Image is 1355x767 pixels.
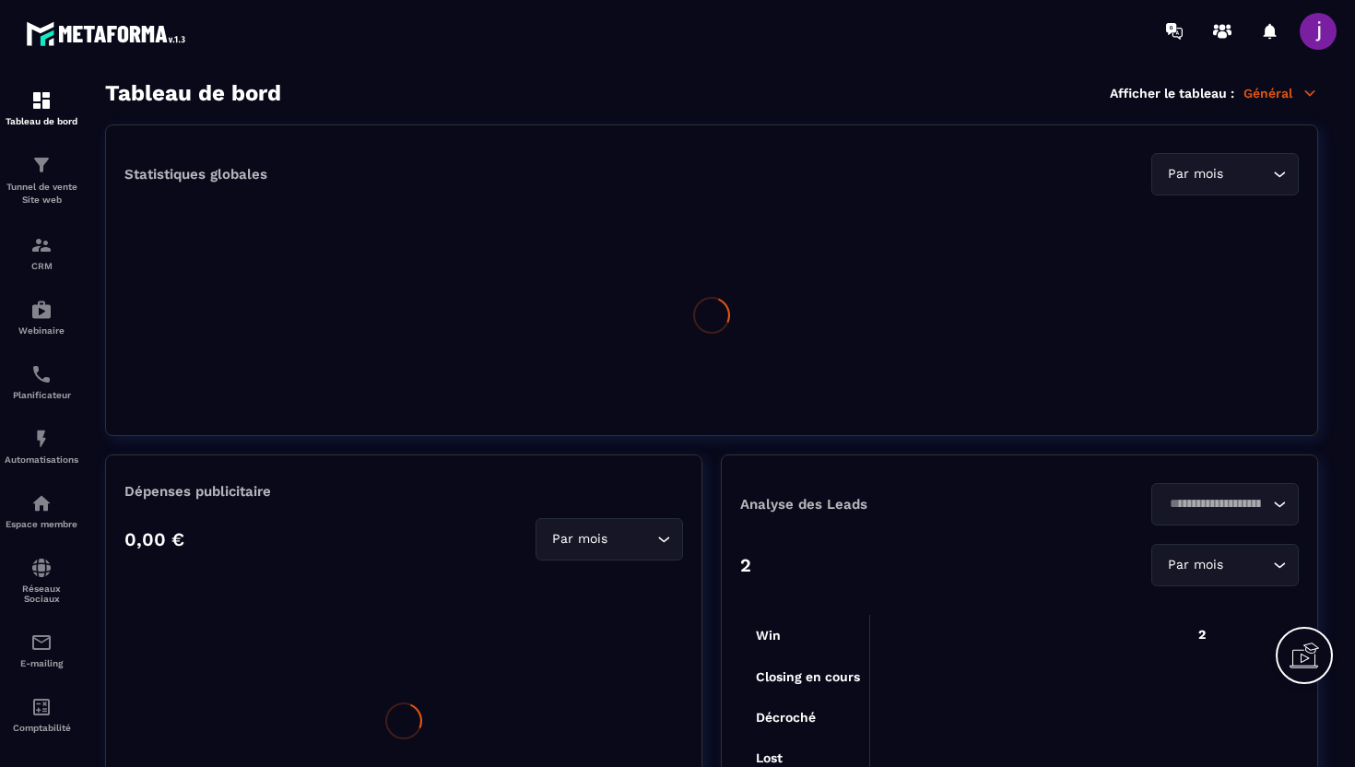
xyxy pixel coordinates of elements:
p: Statistiques globales [124,166,267,183]
img: formation [30,154,53,176]
p: Afficher le tableau : [1110,86,1234,100]
img: formation [30,234,53,256]
a: accountantaccountantComptabilité [5,682,78,747]
a: social-networksocial-networkRéseaux Sociaux [5,543,78,618]
img: automations [30,428,53,450]
tspan: Décroché [756,710,816,725]
p: Comptabilité [5,723,78,733]
p: E-mailing [5,658,78,668]
input: Search for option [1227,555,1268,575]
a: formationformationTableau de bord [5,76,78,140]
div: Search for option [1151,483,1299,525]
img: automations [30,492,53,514]
p: 2 [740,554,751,576]
a: formationformationCRM [5,220,78,285]
input: Search for option [1227,164,1268,184]
img: logo [26,17,192,51]
a: emailemailE-mailing [5,618,78,682]
img: email [30,631,53,654]
p: Dépenses publicitaire [124,483,683,500]
p: Réseaux Sociaux [5,584,78,604]
p: Webinaire [5,325,78,336]
a: schedulerschedulerPlanificateur [5,349,78,414]
img: social-network [30,557,53,579]
img: scheduler [30,363,53,385]
input: Search for option [1163,494,1268,514]
img: accountant [30,696,53,718]
p: 0,00 € [124,528,184,550]
p: Planificateur [5,390,78,400]
a: automationsautomationsAutomatisations [5,414,78,478]
p: Général [1243,85,1318,101]
a: automationsautomationsEspace membre [5,478,78,543]
input: Search for option [611,529,653,549]
div: Search for option [536,518,683,560]
p: Analyse des Leads [740,496,1019,513]
span: Par mois [1163,164,1227,184]
span: Par mois [548,529,611,549]
img: automations [30,299,53,321]
p: Automatisations [5,454,78,465]
tspan: Win [756,628,781,643]
p: CRM [5,261,78,271]
p: Tunnel de vente Site web [5,181,78,206]
span: Par mois [1163,555,1227,575]
a: automationsautomationsWebinaire [5,285,78,349]
div: Search for option [1151,153,1299,195]
p: Tableau de bord [5,116,78,126]
a: formationformationTunnel de vente Site web [5,140,78,220]
img: formation [30,89,53,112]
tspan: Lost [756,750,783,765]
h3: Tableau de bord [105,80,281,106]
p: Espace membre [5,519,78,529]
tspan: Closing en cours [756,669,860,685]
div: Search for option [1151,544,1299,586]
